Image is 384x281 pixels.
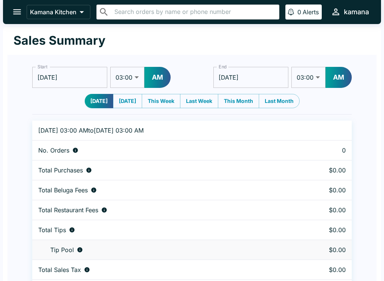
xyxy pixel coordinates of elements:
[344,8,369,17] div: kamana
[38,186,283,194] div: Fees paid by diners to Beluga
[32,67,107,88] input: Choose date, selected date is Aug 12, 2025
[27,5,90,19] button: Kamana Kitchen
[295,147,346,154] p: 0
[38,206,283,214] div: Fees paid by diners to restaurant
[295,246,346,254] p: $0.00
[38,166,283,174] div: Aggregate order subtotals
[295,206,346,214] p: $0.00
[38,186,88,194] p: Total Beluga Fees
[38,266,81,273] p: Total Sales Tax
[144,67,171,88] button: AM
[37,63,47,70] label: Start
[218,94,259,108] button: This Month
[328,4,372,20] button: kamana
[180,94,218,108] button: Last Week
[85,94,113,108] button: [DATE]
[7,2,27,21] button: open drawer
[38,147,69,154] p: No. Orders
[50,246,74,254] p: Tip Pool
[13,33,105,48] h1: Sales Summary
[219,63,227,70] label: End
[38,226,66,234] p: Total Tips
[259,94,300,108] button: Last Month
[303,8,319,16] p: Alerts
[38,226,283,234] div: Combined individual and pooled tips
[38,166,83,174] p: Total Purchases
[38,147,283,154] div: Number of orders placed
[297,8,301,16] p: 0
[213,67,288,88] input: Choose date, selected date is Aug 13, 2025
[38,246,283,254] div: Tips unclaimed by a waiter
[38,127,283,134] p: [DATE] 03:00 AM to [DATE] 03:00 AM
[295,226,346,234] p: $0.00
[30,8,76,16] p: Kamana Kitchen
[142,94,180,108] button: This Week
[295,166,346,174] p: $0.00
[113,94,142,108] button: [DATE]
[295,266,346,273] p: $0.00
[295,186,346,194] p: $0.00
[325,67,352,88] button: AM
[38,266,283,273] div: Sales tax paid by diners
[38,206,98,214] p: Total Restaurant Fees
[112,7,276,17] input: Search orders by name or phone number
